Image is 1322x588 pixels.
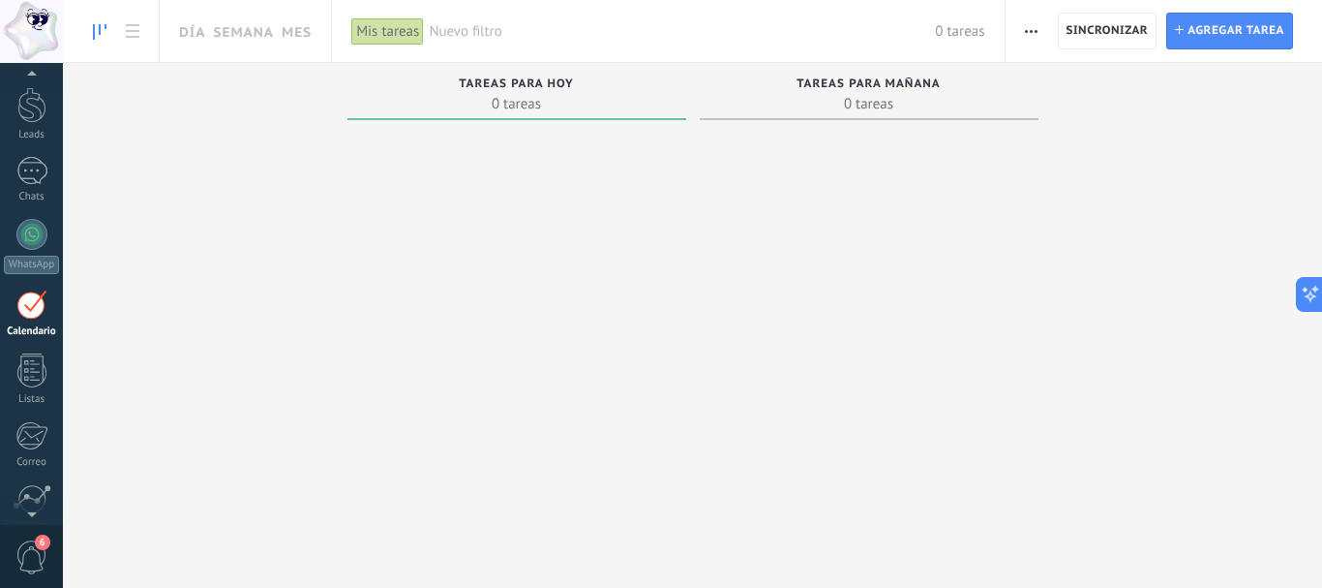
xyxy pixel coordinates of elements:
span: Tareas para mañana [796,77,941,91]
span: 0 tareas [709,94,1029,113]
button: Agregar tarea [1166,13,1293,49]
span: 0 tareas [357,94,676,113]
div: Leads [4,129,60,141]
span: 6 [35,535,50,550]
span: Tareas para hoy [459,77,574,91]
span: Sincronizar [1067,25,1149,37]
span: 0 tareas [935,22,984,41]
div: Calendario [4,325,60,338]
div: Listas [4,393,60,406]
span: Nuevo filtro [429,22,935,41]
a: To-do list [116,13,149,50]
span: Agregar tarea [1187,14,1284,48]
button: Sincronizar [1058,13,1157,49]
div: Tareas para mañana [709,77,1029,94]
a: To-do line [83,13,116,50]
button: Más [1017,13,1045,49]
div: WhatsApp [4,256,59,274]
div: Mis tareas [351,17,424,46]
div: Tareas para hoy [357,77,676,94]
div: Chats [4,191,60,203]
div: Correo [4,456,60,469]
